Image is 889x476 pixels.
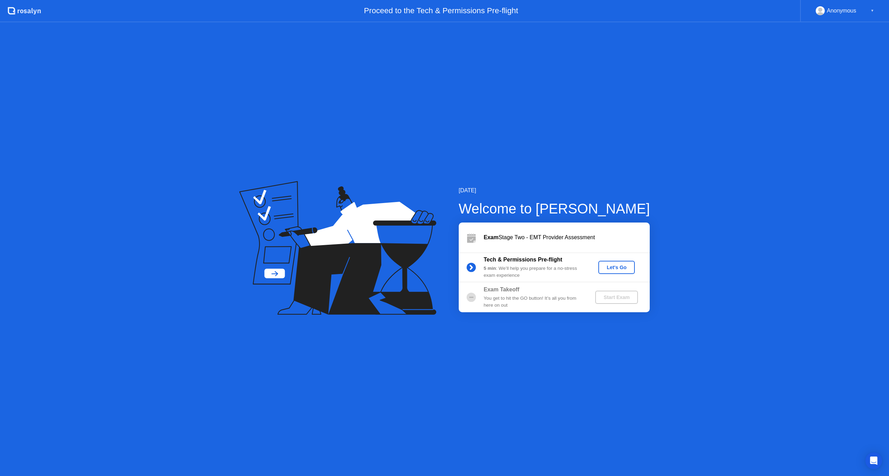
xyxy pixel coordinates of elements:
[484,295,584,309] div: You get to hit the GO button! It’s all you from here on out
[598,295,635,300] div: Start Exam
[484,234,499,240] b: Exam
[484,266,496,271] b: 5 min
[484,265,584,279] div: : We’ll help you prepare for a no-stress exam experience
[484,257,562,263] b: Tech & Permissions Pre-flight
[598,261,635,274] button: Let's Go
[595,291,638,304] button: Start Exam
[459,186,650,195] div: [DATE]
[871,6,874,15] div: ▼
[601,265,632,270] div: Let's Go
[484,287,520,292] b: Exam Takeoff
[484,233,650,242] div: Stage Two - EMT Provider Assessment
[865,452,882,469] div: Open Intercom Messenger
[459,198,650,219] div: Welcome to [PERSON_NAME]
[827,6,856,15] div: Anonymous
